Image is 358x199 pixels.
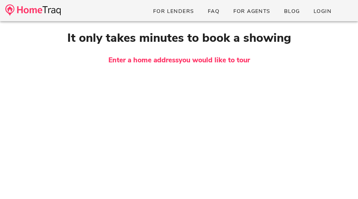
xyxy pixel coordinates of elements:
[313,8,331,15] span: Login
[284,8,300,15] span: Blog
[308,5,337,17] a: Login
[153,8,194,15] span: For Lenders
[202,5,225,17] a: FAQ
[148,5,200,17] a: For Lenders
[208,8,220,15] span: FAQ
[233,8,270,15] span: For Agents
[179,55,250,65] span: you would like to tour
[34,55,324,66] h3: Enter a home address
[5,4,61,16] img: desktop-logo.34a1112.png
[67,30,291,46] span: It only takes minutes to book a showing
[278,5,305,17] a: Blog
[325,167,358,199] iframe: Chat Widget
[227,5,275,17] a: For Agents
